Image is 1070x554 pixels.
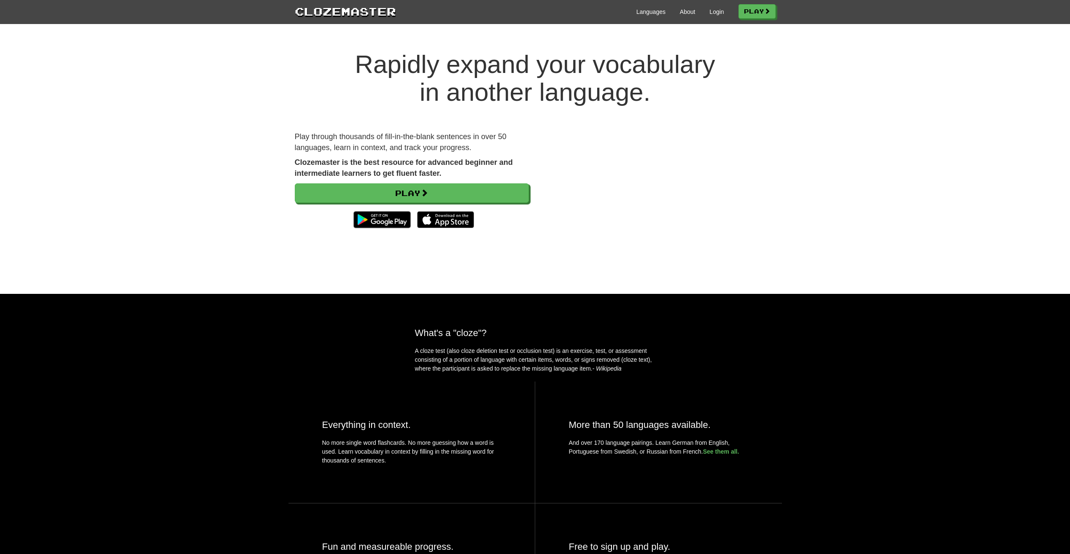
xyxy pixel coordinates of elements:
[636,8,666,16] a: Languages
[322,541,501,552] h2: Fun and measureable progress.
[295,158,513,177] strong: Clozemaster is the best resource for advanced beginner and intermediate learners to get fluent fa...
[295,3,396,19] a: Clozemaster
[703,448,739,455] a: See them all.
[415,347,655,373] p: A cloze test (also cloze deletion test or occlusion test) is an exercise, test, or assessment con...
[295,132,529,153] p: Play through thousands of fill-in-the-blank sentences in over 50 languages, learn in context, and...
[680,8,695,16] a: About
[415,328,655,338] h2: What's a "cloze"?
[322,438,501,469] p: No more single word flashcards. No more guessing how a word is used. Learn vocabulary in context ...
[322,420,501,430] h2: Everything in context.
[349,207,415,232] img: Get it on Google Play
[569,438,748,456] p: And over 170 language pairings. Learn German from English, Portuguese from Swedish, or Russian fr...
[709,8,724,16] a: Login
[593,365,622,372] em: - Wikipedia
[738,4,776,19] a: Play
[295,183,529,203] a: Play
[417,211,474,228] img: Download_on_the_App_Store_Badge_US-UK_135x40-25178aeef6eb6b83b96f5f2d004eda3bffbb37122de64afbaef7...
[569,541,748,552] h2: Free to sign up and play.
[569,420,748,430] h2: More than 50 languages available.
